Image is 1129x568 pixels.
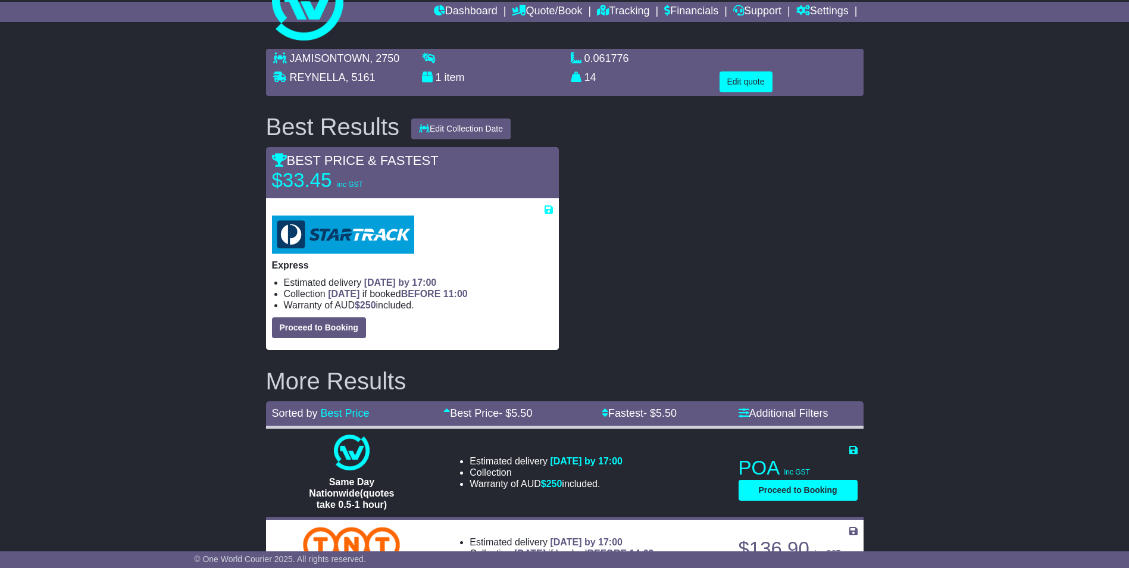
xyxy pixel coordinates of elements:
span: inc GST [815,549,840,557]
p: $136.90 [739,537,858,561]
span: $ [541,479,562,489]
span: © One World Courier 2025. All rights reserved. [194,554,366,564]
a: Settings [796,2,849,22]
span: BEST PRICE & FASTEST [272,153,439,168]
span: Sorted by [272,407,318,419]
span: BEFORE [587,548,627,558]
img: TNT Domestic: Road Express [303,527,400,563]
span: 5.50 [511,407,532,419]
span: 14:00 [630,548,654,558]
span: , 2750 [370,52,399,64]
button: Proceed to Booking [272,317,366,338]
p: $33.45 [272,168,421,192]
p: POA [739,456,858,480]
span: 14 [584,71,596,83]
span: if booked [328,289,467,299]
span: Same Day Nationwide(quotes take 0.5-1 hour) [309,477,394,510]
li: Collection [470,548,653,559]
li: Warranty of AUD included. [470,478,623,489]
img: One World Courier: Same Day Nationwide(quotes take 0.5-1 hour) [334,435,370,470]
span: - $ [643,407,677,419]
span: 11:00 [443,289,468,299]
img: StarTrack: Express [272,216,414,254]
span: $ [355,300,376,310]
a: Financials [664,2,718,22]
a: Dashboard [434,2,498,22]
a: Best Price [321,407,370,419]
span: JAMISONTOWN [290,52,370,64]
span: [DATE] by 17:00 [364,277,437,288]
span: 0.061776 [584,52,629,64]
button: Edit Collection Date [411,118,511,139]
span: 5.50 [656,407,677,419]
li: Estimated delivery [470,455,623,467]
span: REYNELLA [290,71,346,83]
span: [DATE] [514,548,546,558]
p: Express [272,260,553,271]
span: inc GST [337,180,363,189]
a: Fastest- $5.50 [602,407,677,419]
span: 250 [546,479,562,489]
span: inc GST [784,468,810,476]
span: , 5161 [346,71,376,83]
div: Best Results [260,114,406,140]
span: - $ [499,407,532,419]
a: Best Price- $5.50 [443,407,532,419]
li: Collection [470,467,623,478]
span: 250 [360,300,376,310]
span: [DATE] by 17:00 [550,537,623,547]
a: Additional Filters [739,407,828,419]
a: Tracking [597,2,649,22]
button: Proceed to Booking [739,480,858,501]
span: if booked [514,548,653,558]
span: BEFORE [401,289,441,299]
button: Edit quote [720,71,773,92]
span: item [445,71,465,83]
a: Support [733,2,781,22]
span: 1 [436,71,442,83]
span: [DATE] by 17:00 [550,456,623,466]
a: Quote/Book [512,2,582,22]
span: [DATE] [328,289,359,299]
li: Collection [284,288,553,299]
li: Estimated delivery [284,277,553,288]
li: Estimated delivery [470,536,653,548]
li: Warranty of AUD included. [284,299,553,311]
h2: More Results [266,368,864,394]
